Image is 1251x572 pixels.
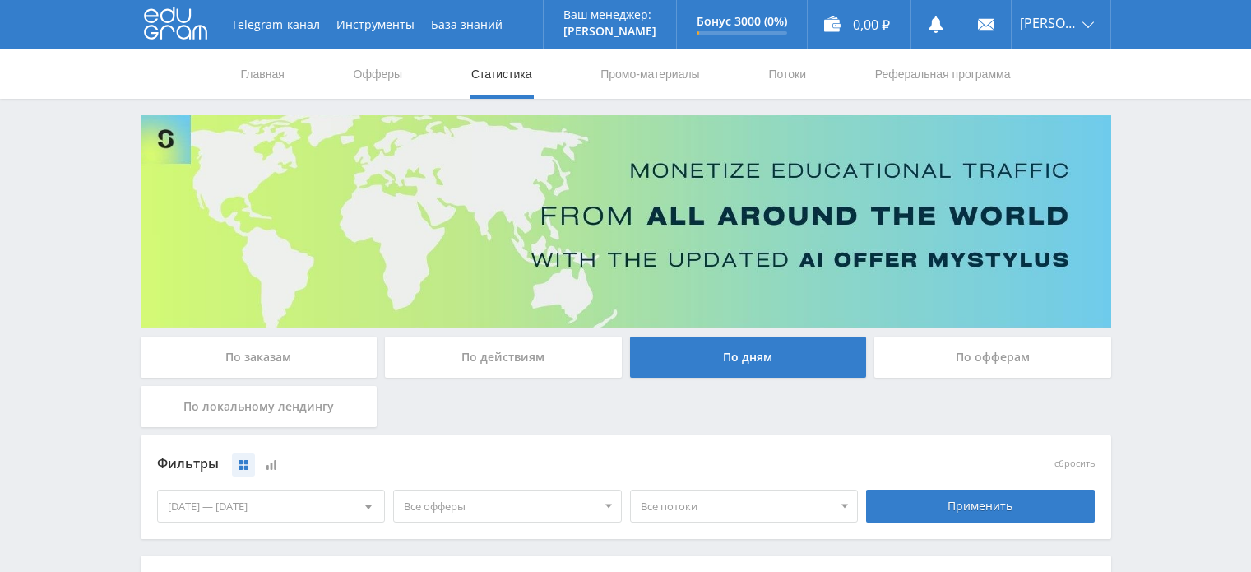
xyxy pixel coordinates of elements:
[563,25,656,38] p: [PERSON_NAME]
[404,491,596,522] span: Все офферы
[563,8,656,21] p: Ваш менеджер:
[599,49,701,99] a: Промо-материалы
[352,49,405,99] a: Офферы
[874,337,1111,378] div: По офферам
[470,49,534,99] a: Статистика
[1054,458,1095,469] button: сбросить
[158,491,385,522] div: [DATE] — [DATE]
[239,49,286,99] a: Главная
[385,337,622,378] div: По действиям
[697,15,787,28] p: Бонус 3000 (0%)
[866,490,1095,523] div: Применить
[873,49,1012,99] a: Реферальная программа
[641,491,833,522] span: Все потоки
[157,452,859,477] div: Фильтры
[630,337,867,378] div: По дням
[141,386,378,427] div: По локальному лендингу
[767,49,808,99] a: Потоки
[141,115,1111,328] img: Banner
[1020,16,1077,30] span: [PERSON_NAME]
[141,337,378,378] div: По заказам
